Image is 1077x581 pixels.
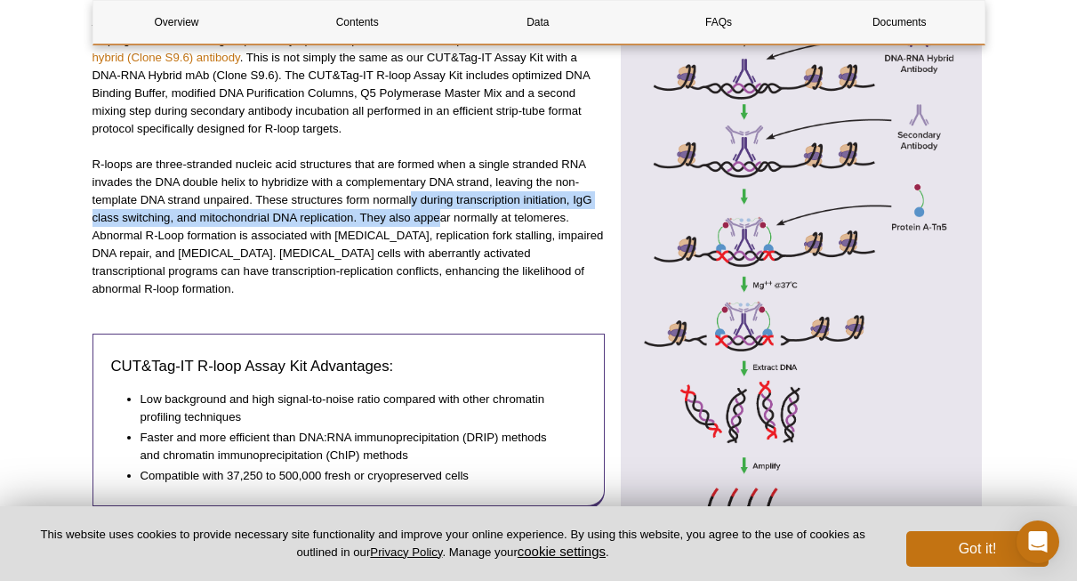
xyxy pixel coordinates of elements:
[141,429,569,464] li: Faster and more efficient than DNA:RNA immunoprecipitation (DRIP) methods and chromatin immunopre...
[92,13,606,138] p: Active Motif’s CUT&Tag-IT R-loop Assay Kit utilizes a CUT&Tag-based approach to profile R-loops g...
[906,531,1049,567] button: Got it!
[141,467,569,485] li: Compatible with 37,250 to 500,000 fresh or cryopreserved cells
[28,527,877,561] p: This website uses cookies to provide necessary site functionality and improve your online experie...
[1017,520,1059,563] div: Open Intercom Messenger
[141,391,569,426] li: Low background and high signal-to-noise ratio compared with other chromatin profiling techniques
[92,156,606,298] p: R-loops are three-stranded nucleic acid structures that are formed when a single stranded RNA inv...
[816,1,983,44] a: Documents
[635,1,802,44] a: FAQs
[454,1,622,44] a: Data
[370,545,442,559] a: Privacy Policy
[92,33,575,64] a: DNA-RNA hybrid (Clone S9.6) antibody
[274,1,441,44] a: Contents
[111,356,587,377] h3: CUT&Tag-IT R-loop Assay Kit Advantages:
[518,544,606,559] button: cookie settings
[93,1,261,44] a: Overview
